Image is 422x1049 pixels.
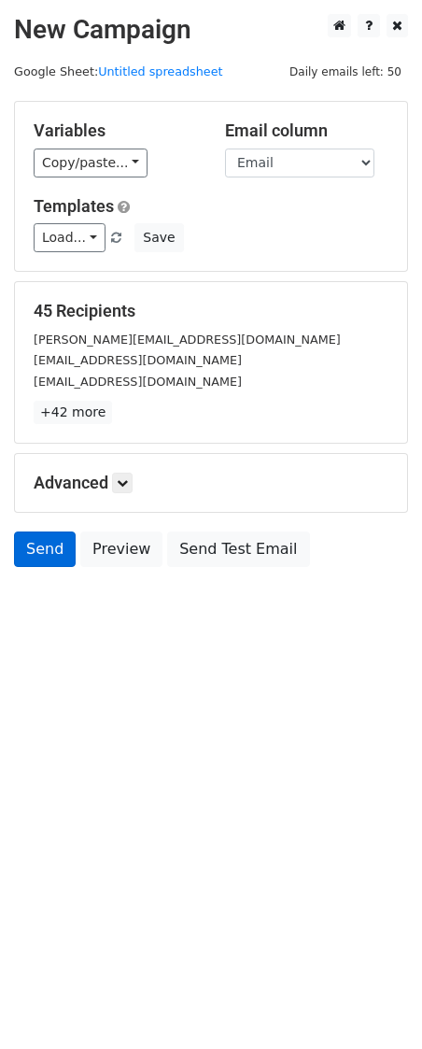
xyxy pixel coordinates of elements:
[34,120,197,141] h5: Variables
[329,959,422,1049] iframe: Chat Widget
[98,64,222,78] a: Untitled spreadsheet
[34,375,242,389] small: [EMAIL_ADDRESS][DOMAIN_NAME]
[34,401,112,424] a: +42 more
[283,64,408,78] a: Daily emails left: 50
[34,149,148,177] a: Copy/paste...
[167,532,309,567] a: Send Test Email
[283,62,408,82] span: Daily emails left: 50
[14,64,223,78] small: Google Sheet:
[34,333,341,347] small: [PERSON_NAME][EMAIL_ADDRESS][DOMAIN_NAME]
[34,301,388,321] h5: 45 Recipients
[34,223,105,252] a: Load...
[14,14,408,46] h2: New Campaign
[34,196,114,216] a: Templates
[14,532,76,567] a: Send
[80,532,162,567] a: Preview
[34,353,242,367] small: [EMAIL_ADDRESS][DOMAIN_NAME]
[134,223,183,252] button: Save
[34,473,388,493] h5: Advanced
[225,120,388,141] h5: Email column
